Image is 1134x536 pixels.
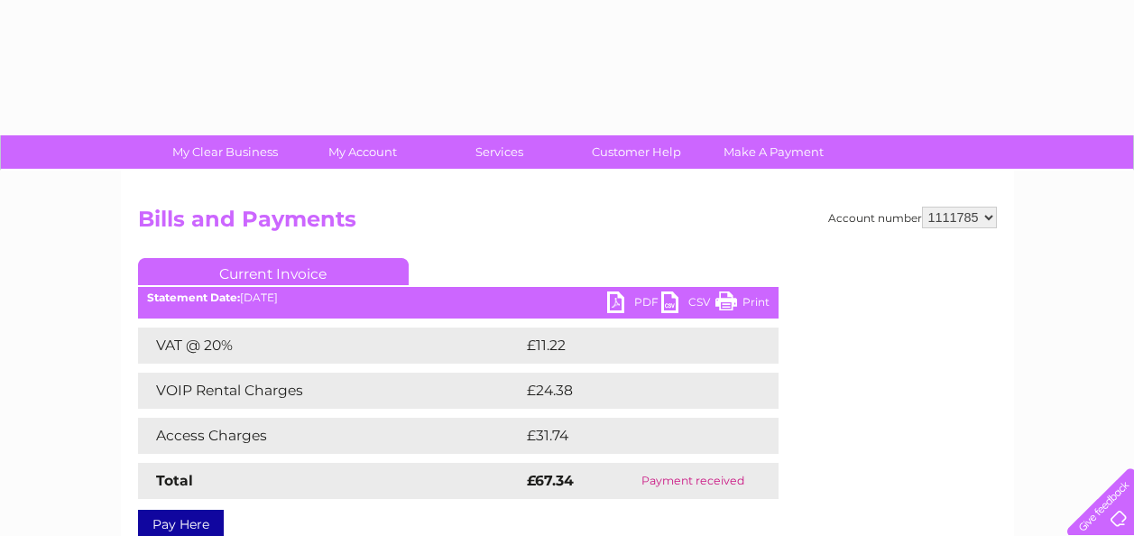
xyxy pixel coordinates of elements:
[138,291,779,304] div: [DATE]
[522,418,740,454] td: £31.74
[147,291,240,304] b: Statement Date:
[562,135,711,169] a: Customer Help
[156,472,193,489] strong: Total
[607,463,778,499] td: Payment received
[522,373,742,409] td: £24.38
[138,207,997,241] h2: Bills and Payments
[522,328,738,364] td: £11.22
[715,291,770,318] a: Print
[425,135,574,169] a: Services
[828,207,997,228] div: Account number
[138,373,522,409] td: VOIP Rental Charges
[151,135,300,169] a: My Clear Business
[138,258,409,285] a: Current Invoice
[138,418,522,454] td: Access Charges
[288,135,437,169] a: My Account
[527,472,574,489] strong: £67.34
[138,328,522,364] td: VAT @ 20%
[607,291,661,318] a: PDF
[699,135,848,169] a: Make A Payment
[661,291,715,318] a: CSV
